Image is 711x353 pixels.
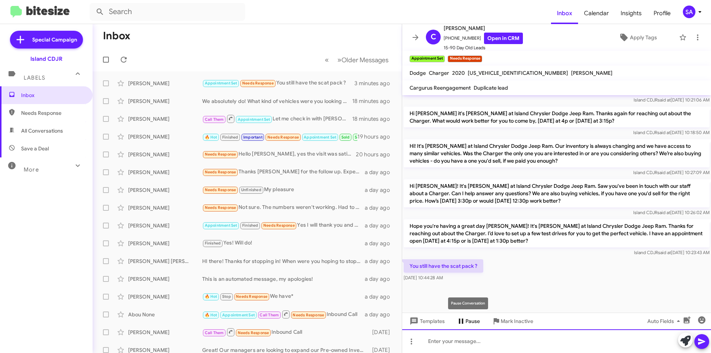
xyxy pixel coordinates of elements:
[205,223,237,228] span: Appointment Set
[410,56,445,62] small: Appointment Set
[205,117,224,122] span: Call Them
[365,240,396,247] div: a day ago
[448,297,488,309] div: Pause Conversation
[402,314,451,328] button: Templates
[657,170,670,175] span: said at
[404,179,710,207] p: Hi [PERSON_NAME]! It's [PERSON_NAME] at Island Chrysler Dodge Jeep Ram. Saw you've been in touch ...
[222,294,231,299] span: Stop
[404,107,710,127] p: Hi [PERSON_NAME] it's [PERSON_NAME] at Island Chrysler Dodge Jeep Ram. Thanks again for reaching ...
[128,275,202,283] div: [PERSON_NAME]
[205,205,236,210] span: Needs Response
[551,3,578,24] span: Inbox
[103,30,130,42] h1: Inbox
[451,314,486,328] button: Pause
[238,330,269,335] span: Needs Response
[333,52,393,67] button: Next
[128,240,202,247] div: [PERSON_NAME]
[205,170,236,174] span: Needs Response
[368,329,396,336] div: [DATE]
[444,44,523,51] span: 15-90 Day Old Leads
[578,3,615,24] a: Calendar
[128,169,202,176] div: [PERSON_NAME]
[128,80,202,87] div: [PERSON_NAME]
[10,31,83,49] a: Special Campaign
[641,314,689,328] button: Auto Fields
[365,222,396,229] div: a day ago
[243,135,263,140] span: Important
[205,152,236,157] span: Needs Response
[32,36,77,43] span: Special Campaign
[128,151,202,158] div: [PERSON_NAME]
[90,3,245,21] input: Search
[465,314,480,328] span: Pause
[236,294,267,299] span: Needs Response
[648,3,677,24] a: Profile
[205,135,217,140] span: 🔥 Hot
[202,327,368,337] div: Inbound Call
[260,313,279,317] span: Call Them
[444,24,523,33] span: [PERSON_NAME]
[128,257,202,265] div: [PERSON_NAME] [PERSON_NAME]
[468,70,568,76] span: [US_VEHICLE_IDENTIFICATION_NUMBER]
[128,329,202,336] div: [PERSON_NAME]
[484,33,523,44] a: Open in CRM
[404,139,710,167] p: Hi! It's [PERSON_NAME] at Island Chrysler Dodge Jeep Ram. Our inventory is always changing and we...
[202,275,365,283] div: This is an automated message, my apologies!
[202,257,365,265] div: HI there! Thanks for stopping in! When were you hoping to stop back in?
[205,241,221,246] span: Finished
[205,81,237,86] span: Appointment Set
[304,135,336,140] span: Appointment Set
[615,3,648,24] a: Insights
[365,275,396,283] div: a day ago
[202,132,357,141] div: Inbound Call
[410,70,426,76] span: Dodge
[633,130,710,135] span: Island CDJR [DATE] 10:18:50 AM
[352,115,396,123] div: 18 minutes ago
[410,84,471,91] span: Cargurus Reengagement
[571,70,612,76] span: [PERSON_NAME]
[657,130,670,135] span: said at
[683,6,695,18] div: SA
[444,33,523,44] span: [PHONE_NUMBER]
[202,79,354,87] div: You still have the scat pack ?
[408,314,445,328] span: Templates
[128,97,202,105] div: [PERSON_NAME]
[205,313,217,317] span: 🔥 Hot
[486,314,539,328] button: Mark Inactive
[658,97,671,103] span: said at
[202,186,365,194] div: My pleasure
[128,222,202,229] div: [PERSON_NAME]
[21,91,84,99] span: Inbox
[633,170,710,175] span: Island CDJR [DATE] 10:27:09 AM
[337,55,341,64] span: »
[202,239,365,247] div: Yes! Will do!
[365,293,396,300] div: a day ago
[128,133,202,140] div: [PERSON_NAME]
[21,145,49,152] span: Save a Deal
[128,115,202,123] div: [PERSON_NAME]
[202,150,356,159] div: Hello [PERSON_NAME], yes the visit was satisfactory. [PERSON_NAME] was very helpful. There was no...
[202,203,365,212] div: Not sure. The numbers weren't working. Had to walk away.
[452,70,465,76] span: 2020
[658,250,671,255] span: said at
[320,52,333,67] button: Previous
[365,186,396,194] div: a day ago
[365,204,396,212] div: a day ago
[365,257,396,265] div: a day ago
[238,117,270,122] span: Appointment Set
[202,114,352,123] div: Let me check in with [PERSON_NAME] now to see where we are at!
[634,97,710,103] span: Island CDJR [DATE] 10:21:06 AM
[341,135,350,140] span: Sold
[242,223,258,228] span: Finished
[222,135,238,140] span: Finished
[242,81,274,86] span: Needs Response
[357,133,396,140] div: 19 hours ago
[429,70,449,76] span: Charger
[241,187,261,192] span: Unfinished
[600,31,675,44] button: Apply Tags
[365,169,396,176] div: a day ago
[404,219,710,247] p: Hope you're having a great day [PERSON_NAME]! It's [PERSON_NAME] at Island Chrysler Dodge Jeep Ra...
[404,259,483,273] p: You still have the scat pack ?
[128,186,202,194] div: [PERSON_NAME]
